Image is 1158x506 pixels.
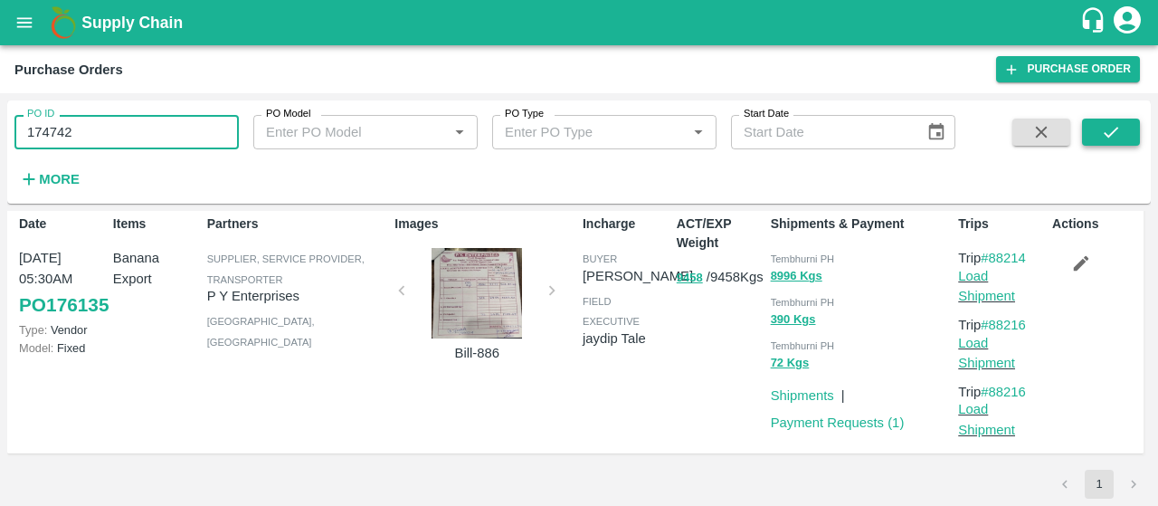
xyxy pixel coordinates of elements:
p: Partners [207,215,388,234]
button: 72 Kgs [771,353,810,374]
input: Enter PO Model [259,120,419,144]
a: Shipments [771,388,834,403]
span: [GEOGRAPHIC_DATA] , [GEOGRAPHIC_DATA] [207,316,315,347]
p: jaydip Tale [583,329,669,348]
p: [PERSON_NAME] [583,266,693,286]
input: Enter PO Type [498,120,658,144]
a: Supply Chain [81,10,1079,35]
span: Model: [19,341,53,355]
span: Supplier, Service Provider, Transporter [207,253,365,284]
p: Fixed [19,339,106,357]
p: Actions [1052,215,1139,234]
p: Trip [958,315,1045,335]
b: Supply Chain [81,14,183,32]
label: PO Type [505,107,544,121]
p: Vendor [19,321,106,339]
p: ACT/EXP Weight [677,215,764,253]
p: Banana Export [113,248,200,289]
a: Purchase Order [996,56,1140,82]
p: Images [394,215,575,234]
span: Tembhurni PH [771,253,835,264]
p: Trip [958,248,1045,268]
a: Load Shipment [958,336,1015,370]
button: page 1 [1085,470,1114,499]
p: Trips [958,215,1045,234]
span: Type: [19,323,47,337]
span: buyer [583,253,617,264]
div: customer-support [1079,6,1111,39]
button: 8996 Kgs [771,266,822,287]
div: | [834,378,845,406]
p: P Y Enterprises [207,286,388,306]
img: logo [45,5,81,41]
nav: pagination navigation [1048,470,1151,499]
label: Start Date [744,107,789,121]
a: Load Shipment [958,269,1015,303]
span: Tembhurni PH [771,340,835,351]
strong: More [39,172,80,186]
input: Enter PO ID [14,115,239,149]
input: Start Date [731,115,912,149]
p: / 9458 Kgs [677,267,764,288]
label: PO Model [266,107,311,121]
button: Open [687,120,710,144]
p: [DATE] 05:30AM [19,248,106,289]
a: Load Shipment [958,402,1015,436]
div: account of current user [1111,4,1144,42]
p: Shipments & Payment [771,215,952,234]
span: field executive [583,296,640,327]
button: More [14,164,84,195]
a: #88216 [981,318,1026,332]
p: Incharge [583,215,669,234]
p: Date [19,215,106,234]
button: 390 Kgs [771,310,816,330]
button: open drawer [4,2,45,43]
a: #88214 [981,251,1026,265]
span: Tembhurni PH [771,297,835,308]
div: Purchase Orders [14,58,123,81]
p: Bill-886 [409,343,545,363]
label: PO ID [27,107,54,121]
a: #88216 [981,385,1026,399]
p: Items [113,215,200,234]
a: Payment Requests (1) [771,415,905,430]
button: 9458 [677,268,703,289]
a: PO176135 [19,289,109,321]
button: Open [448,120,471,144]
button: Choose date [919,115,954,149]
p: Trip [958,382,1045,402]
